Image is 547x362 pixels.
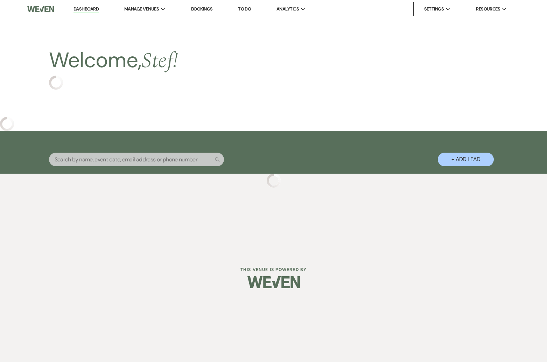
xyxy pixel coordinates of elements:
button: + Add Lead [438,153,494,166]
img: Weven Logo [27,2,54,16]
span: Analytics [276,6,299,13]
span: Resources [476,6,500,13]
span: Settings [424,6,444,13]
img: loading spinner [49,76,63,90]
a: Dashboard [73,6,99,13]
a: To Do [238,6,251,12]
img: Weven Logo [247,270,300,294]
h2: Welcome, [49,46,178,76]
span: Manage Venues [124,6,159,13]
a: Bookings [191,6,213,12]
img: loading spinner [267,174,281,188]
input: Search by name, event date, email address or phone number [49,153,224,166]
span: Stef ! [142,45,178,77]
